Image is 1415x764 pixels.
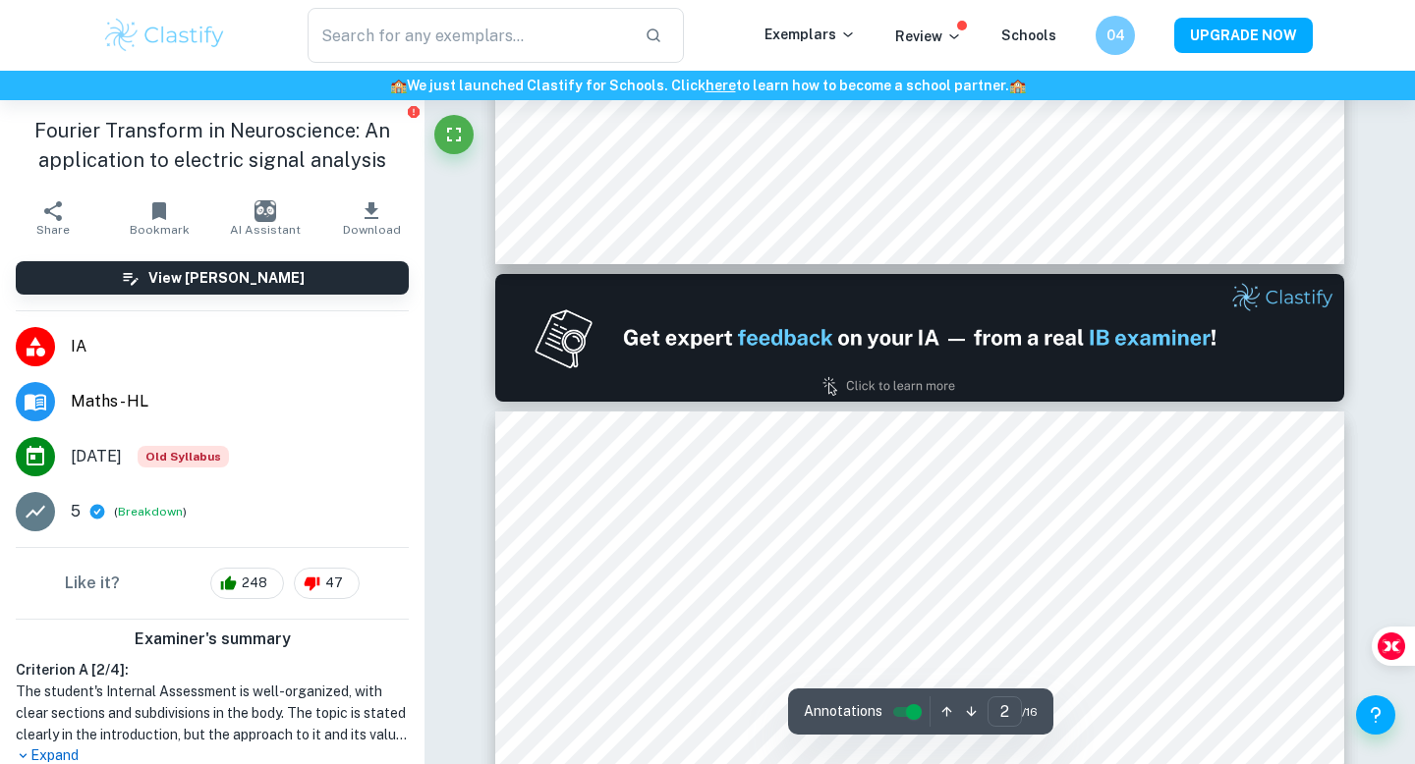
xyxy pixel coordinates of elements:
span: Maths - HL [71,390,409,413]
span: ( ) [114,503,187,521]
h6: Criterion A [ 2 / 4 ]: [16,659,409,681]
button: View [PERSON_NAME] [16,261,409,295]
button: Help and Feedback [1356,695,1395,735]
span: Old Syllabus [138,446,229,467]
a: Schools [1001,27,1056,43]
p: 5 [71,500,81,523]
h6: Like it? [65,572,120,595]
span: IA [71,335,409,358]
button: UPGRADE NOW [1174,18,1313,53]
span: 🏫 [390,78,407,93]
div: Although this IA is written for the old math syllabus (last exam in November 2020), the current I... [138,446,229,467]
h6: 04 [1104,25,1127,46]
button: Bookmark [106,191,212,246]
button: Fullscreen [434,115,474,154]
a: here [706,78,736,93]
span: 47 [314,573,354,593]
input: Search for any exemplars... [308,8,629,63]
button: Report issue [406,104,421,119]
button: AI Assistant [212,191,318,246]
button: 04 [1096,16,1135,55]
span: 🏫 [1009,78,1026,93]
span: Bookmark [130,223,190,237]
span: Download [343,223,401,237]
h6: We just launched Clastify for Schools. Click to learn how to become a school partner. [4,75,1411,96]
h6: View [PERSON_NAME] [148,267,305,289]
div: 47 [294,568,360,599]
span: [DATE] [71,445,122,468]
img: AI Assistant [255,200,276,222]
h1: The student's Internal Assessment is well-organized, with clear sections and subdivisions in the ... [16,681,409,745]
h6: Examiner's summary [8,628,417,651]
button: Breakdown [118,503,183,520]
img: Ad [495,274,1344,402]
span: Share [36,223,70,237]
span: 248 [231,573,278,593]
div: 248 [210,568,284,599]
span: AI Assistant [230,223,301,237]
h1: Fourier Transform in Neuroscience: An application to electric signal analysis [16,116,409,175]
img: Clastify logo [102,16,227,55]
p: Review [895,26,962,47]
span: Annotations [804,701,882,722]
p: Exemplars [764,24,856,45]
span: / 16 [1022,703,1038,721]
button: Download [318,191,424,246]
